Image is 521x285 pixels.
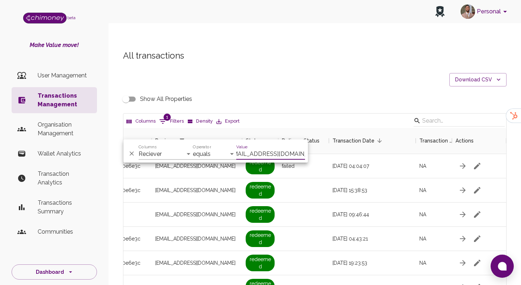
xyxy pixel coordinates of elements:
[155,211,236,218] span: [EMAIL_ADDRESS][DOMAIN_NAME]
[123,50,507,61] h5: All transactions
[157,116,186,127] button: Show filters
[491,255,514,278] button: Open chat window
[461,4,475,19] img: avatar
[449,73,507,86] button: Download CSV
[38,227,91,236] p: Communities
[38,170,91,187] p: Transaction Analytics
[215,116,241,127] button: Export
[246,255,275,271] span: redeemed
[38,149,91,158] p: Wallet Analytics
[419,128,452,154] div: Transaction payment Method
[329,203,416,227] div: [DATE] 09:46:44
[12,264,97,280] button: Dashboard
[155,128,177,154] div: Reciever
[452,128,506,154] div: Actions
[23,13,67,24] img: Logo
[246,158,275,174] span: redeemed
[416,154,452,178] div: NA
[458,2,512,21] button: account of current user
[236,148,305,160] input: Filter value
[38,120,91,138] p: Organisation Management
[155,259,236,267] span: [EMAIL_ADDRESS][DOMAIN_NAME]
[329,154,416,178] div: [DATE] 04:04:07
[329,251,416,275] div: [DATE] 19:23:53
[329,128,416,154] div: Transaction Date
[155,187,236,194] span: [EMAIL_ADDRESS][DOMAIN_NAME]
[164,114,171,121] span: 1
[177,136,187,146] button: Show filters
[246,128,262,154] div: Status
[422,115,494,127] input: Search…
[36,128,152,154] div: Initiator
[414,115,505,128] div: Search
[246,206,275,223] span: redeemed
[246,182,275,199] span: redeemed
[140,95,192,103] span: Show All Properties
[278,128,329,154] div: Delivery Status
[329,227,416,251] div: [DATE] 04:43:21
[242,128,278,154] div: Status
[416,178,452,203] div: NA
[456,128,474,154] div: Actions
[38,199,91,216] p: Transactions Summary
[246,230,275,247] span: redeemed
[38,92,91,109] p: Transactions Management
[155,162,236,170] span: [EMAIL_ADDRESS][DOMAIN_NAME]
[416,203,452,227] div: NA
[187,136,197,146] button: Sort
[193,144,211,150] label: Operator
[38,71,91,80] p: User Management
[332,128,374,154] div: Transaction Date
[236,144,247,150] label: Value
[177,136,187,146] div: 1 active filter
[152,128,242,154] div: Reciever
[416,227,452,251] div: NA
[186,116,215,127] button: Density
[126,148,137,159] button: Delete
[139,144,157,150] label: Columns
[416,251,452,275] div: NA
[278,154,329,178] div: failed
[374,136,385,146] button: Sort
[155,235,236,242] span: [EMAIL_ADDRESS][DOMAIN_NAME]
[416,128,452,154] div: Transaction payment Method
[67,16,76,20] span: beta
[282,128,319,154] div: Delivery Status
[125,116,157,127] button: Select columns
[329,178,416,203] div: [DATE] 15:38:53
